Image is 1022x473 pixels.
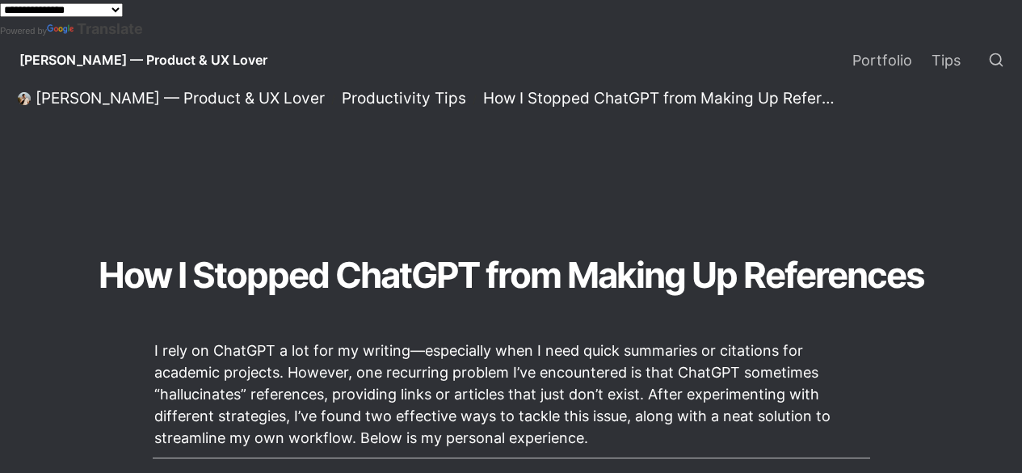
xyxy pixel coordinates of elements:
p: I rely on ChatGPT a lot for my writing—especially when I need quick summaries or citations for ac... [153,337,870,451]
span: [PERSON_NAME] — Product & UX Lover [19,52,267,68]
img: Google Translate [47,24,77,36]
span: / [473,92,477,106]
h1: How I Stopped ChatGPT from Making Up References [78,247,944,304]
div: [PERSON_NAME] — Product & UX Lover [36,89,325,108]
div: Productivity Tips [342,89,466,108]
div: How I Stopped ChatGPT from Making Up References [483,89,839,108]
a: Translate [47,20,143,37]
a: [PERSON_NAME] — Product & UX Lover [13,89,330,108]
span: / [331,92,335,106]
a: [PERSON_NAME] — Product & UX Lover [6,37,280,82]
a: Portfolio [843,37,922,82]
img: Daniel Lee — Product & UX Lover [18,92,31,105]
a: Productivity Tips [337,89,471,108]
a: How I Stopped ChatGPT from Making Up References [478,89,843,108]
a: Tips [922,37,970,82]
